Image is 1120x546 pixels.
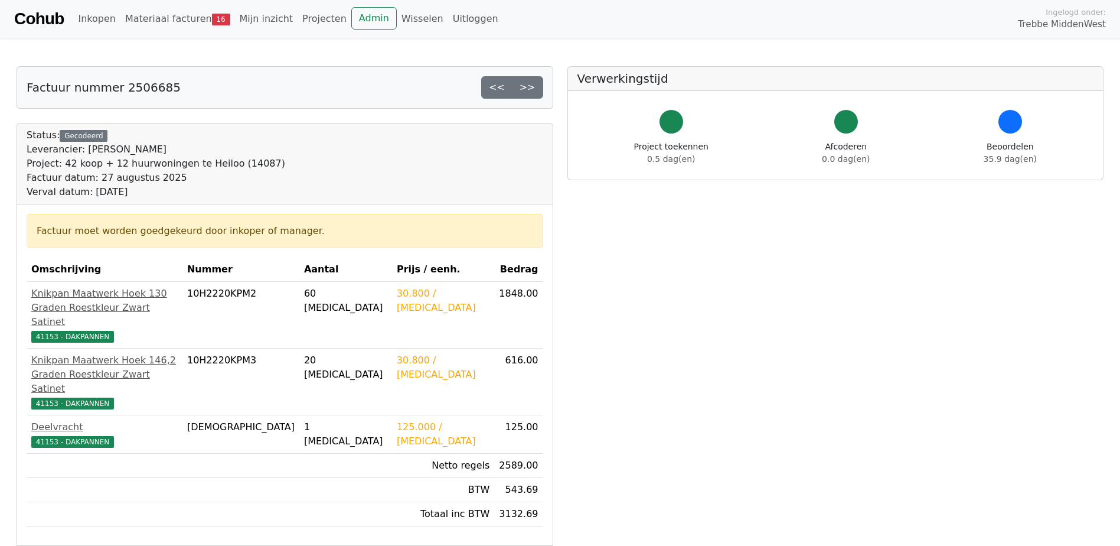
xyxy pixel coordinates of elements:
[494,478,543,502] td: 543.69
[31,398,114,409] span: 41153 - DAKPANNEN
[577,71,1094,86] h5: Verwerkingstijd
[27,185,285,199] div: Verval datum: [DATE]
[298,7,351,31] a: Projecten
[397,287,489,315] div: 30.800 / [MEDICAL_DATA]
[31,420,178,434] div: Deelvracht
[448,7,503,31] a: Uitloggen
[392,502,494,526] td: Totaal inc BTW
[299,258,392,282] th: Aantal
[31,331,114,343] span: 41153 - DAKPANNEN
[27,258,182,282] th: Omschrijving
[822,154,870,164] span: 0.0 dag(en)
[494,349,543,415] td: 616.00
[822,141,870,165] div: Afcoderen
[37,224,533,238] div: Factuur moet worden goedgekeurd door inkoper of manager.
[27,128,285,199] div: Status:
[14,5,64,33] a: Cohub
[494,282,543,349] td: 1848.00
[27,142,285,157] div: Leverancier: [PERSON_NAME]
[60,130,107,142] div: Gecodeerd
[27,157,285,171] div: Project: 42 koop + 12 huurwoningen te Heiloo (14087)
[27,80,181,95] h5: Factuur nummer 2506685
[1018,18,1106,31] span: Trebbe MiddenWest
[647,154,695,164] span: 0.5 dag(en)
[73,7,120,31] a: Inkopen
[984,141,1037,165] div: Beoordelen
[512,76,543,99] a: >>
[31,287,178,329] div: Knikpan Maatwerk Hoek 130 Graden Roestkleur Zwart Satinet
[304,420,387,448] div: 1 [MEDICAL_DATA]
[120,7,235,31] a: Materiaal facturen16
[182,282,299,349] td: 10H2220KPM2
[304,353,387,382] div: 20 [MEDICAL_DATA]
[304,287,387,315] div: 60 [MEDICAL_DATA]
[634,141,708,165] div: Project toekennen
[1046,6,1106,18] span: Ingelogd onder:
[392,478,494,502] td: BTW
[494,258,543,282] th: Bedrag
[182,258,299,282] th: Nummer
[27,171,285,185] div: Factuur datum: 27 augustus 2025
[494,502,543,526] td: 3132.69
[351,7,397,30] a: Admin
[212,14,230,25] span: 16
[182,349,299,415] td: 10H2220KPM3
[984,154,1037,164] span: 35.9 dag(en)
[31,353,178,396] div: Knikpan Maatwerk Hoek 146,2 Graden Roestkleur Zwart Satinet
[31,420,178,448] a: Deelvracht41153 - DAKPANNEN
[235,7,298,31] a: Mijn inzicht
[397,420,489,448] div: 125.000 / [MEDICAL_DATA]
[397,353,489,382] div: 30.800 / [MEDICAL_DATA]
[392,258,494,282] th: Prijs / eenh.
[397,7,448,31] a: Wisselen
[182,415,299,454] td: [DEMOGRAPHIC_DATA]
[494,415,543,454] td: 125.00
[31,353,178,410] a: Knikpan Maatwerk Hoek 146,2 Graden Roestkleur Zwart Satinet41153 - DAKPANNEN
[31,436,114,448] span: 41153 - DAKPANNEN
[481,76,512,99] a: <<
[392,454,494,478] td: Netto regels
[494,454,543,478] td: 2589.00
[31,287,178,343] a: Knikpan Maatwerk Hoek 130 Graden Roestkleur Zwart Satinet41153 - DAKPANNEN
